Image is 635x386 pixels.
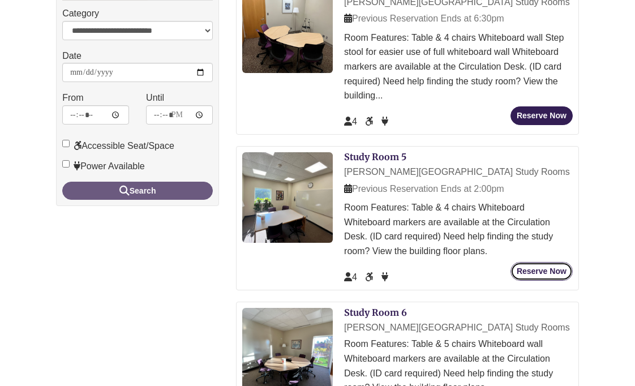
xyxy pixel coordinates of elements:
[242,152,333,243] img: Study Room 5
[344,117,357,126] span: The capacity of this space
[510,262,573,281] button: Reserve Now
[146,91,164,105] label: Until
[344,184,504,194] span: Previous Reservation Ends at 2:00pm
[510,106,573,125] button: Reserve Now
[62,91,83,105] label: From
[344,272,357,282] span: The capacity of this space
[62,160,70,168] input: Power Available
[381,272,388,282] span: Power Available
[62,6,99,21] label: Category
[344,320,573,335] div: [PERSON_NAME][GEOGRAPHIC_DATA] Study Rooms
[62,182,213,200] button: Search
[344,14,504,23] span: Previous Reservation Ends at 6:30pm
[344,151,406,162] a: Study Room 5
[344,165,573,179] div: [PERSON_NAME][GEOGRAPHIC_DATA] Study Rooms
[344,200,573,258] div: Room Features: Table & 4 chairs Whiteboard Whiteboard markers are available at the Circulation De...
[365,272,375,282] span: Accessible Seat/Space
[381,117,388,126] span: Power Available
[62,139,174,153] label: Accessible Seat/Space
[62,159,145,174] label: Power Available
[62,49,81,63] label: Date
[62,140,70,147] input: Accessible Seat/Space
[365,117,375,126] span: Accessible Seat/Space
[344,31,573,103] div: Room Features: Table & 4 chairs Whiteboard wall Step stool for easier use of full whiteboard wall...
[344,307,407,318] a: Study Room 6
